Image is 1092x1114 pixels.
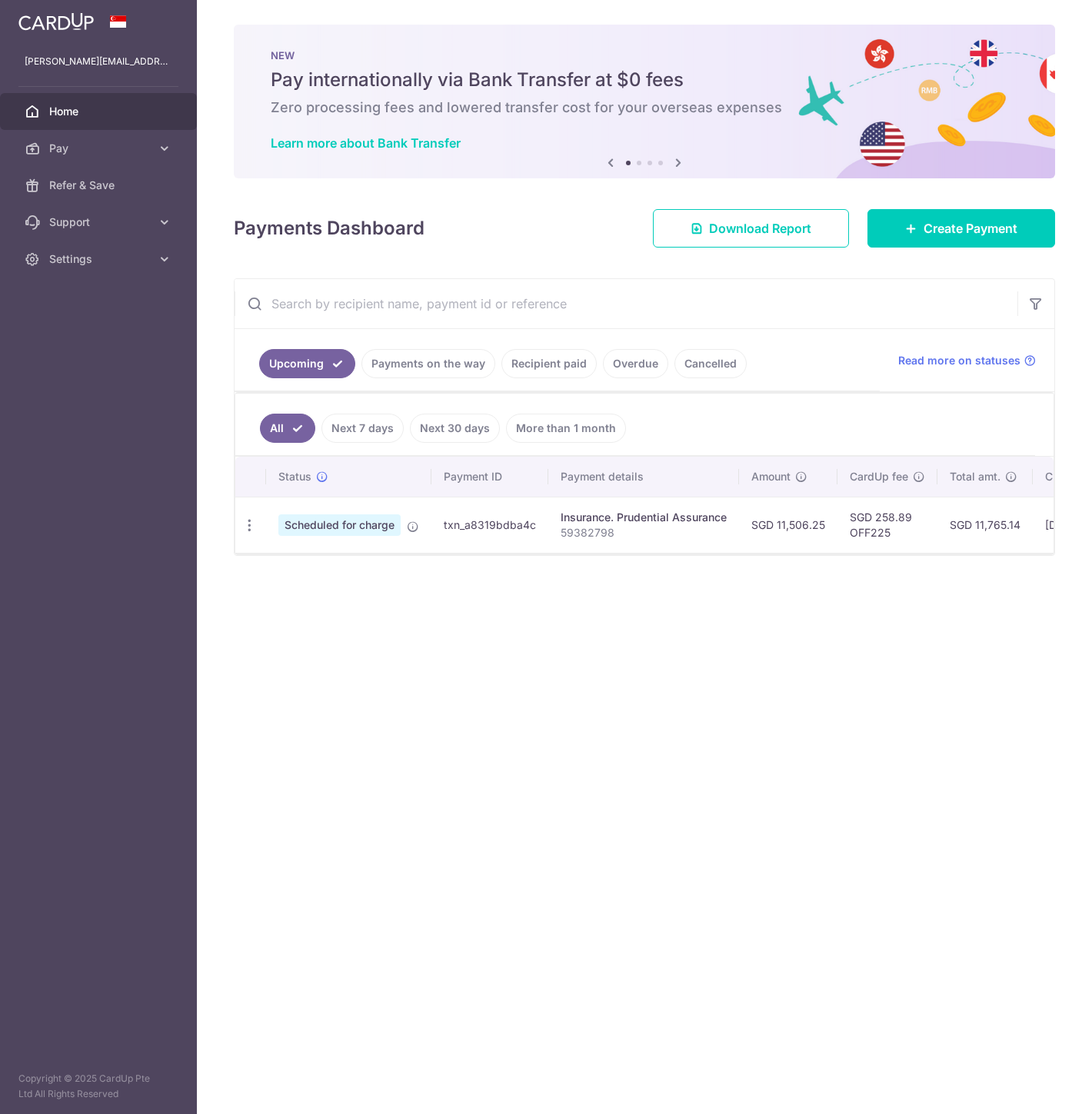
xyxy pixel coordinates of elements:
img: CardUp [18,12,94,31]
h5: Pay internationally via Bank Transfer at $0 fees [271,68,1018,92]
a: Payments on the way [361,349,495,378]
a: Download Report [653,209,849,248]
a: More than 1 month [506,414,626,443]
a: Next 30 days [410,414,500,443]
a: Overdue [603,349,668,378]
a: Upcoming [259,349,355,378]
img: Bank transfer banner [234,25,1055,178]
th: Payment ID [431,457,548,497]
p: NEW [271,49,1018,62]
td: SGD 11,765.14 [937,497,1033,553]
p: 59382798 [561,525,727,540]
td: SGD 258.89 OFF225 [837,497,937,553]
span: Status [278,469,311,484]
span: Settings [49,251,151,267]
span: Home [49,104,151,119]
span: Refer & Save [49,178,151,193]
a: Next 7 days [321,414,404,443]
a: Cancelled [674,349,747,378]
h4: Payments Dashboard [234,214,424,242]
span: CardUp fee [850,469,908,484]
span: Pay [49,141,151,156]
span: Total amt. [950,469,1000,484]
a: All [260,414,315,443]
a: Recipient paid [501,349,597,378]
span: Amount [751,469,791,484]
h6: Zero processing fees and lowered transfer cost for your overseas expenses [271,98,1018,117]
a: Create Payment [867,209,1055,248]
div: Insurance. Prudential Assurance [561,510,727,525]
span: Download Report [709,219,811,238]
td: SGD 11,506.25 [739,497,837,553]
span: Read more on statuses [898,353,1020,368]
input: Search by recipient name, payment id or reference [235,279,1017,328]
span: Create Payment [924,219,1017,238]
a: Read more on statuses [898,353,1036,368]
td: txn_a8319bdba4c [431,497,548,553]
p: [PERSON_NAME][EMAIL_ADDRESS][PERSON_NAME][DOMAIN_NAME] [25,54,172,69]
th: Payment details [548,457,739,497]
span: Scheduled for charge [278,514,401,536]
a: Learn more about Bank Transfer [271,135,461,151]
span: Support [49,214,151,230]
